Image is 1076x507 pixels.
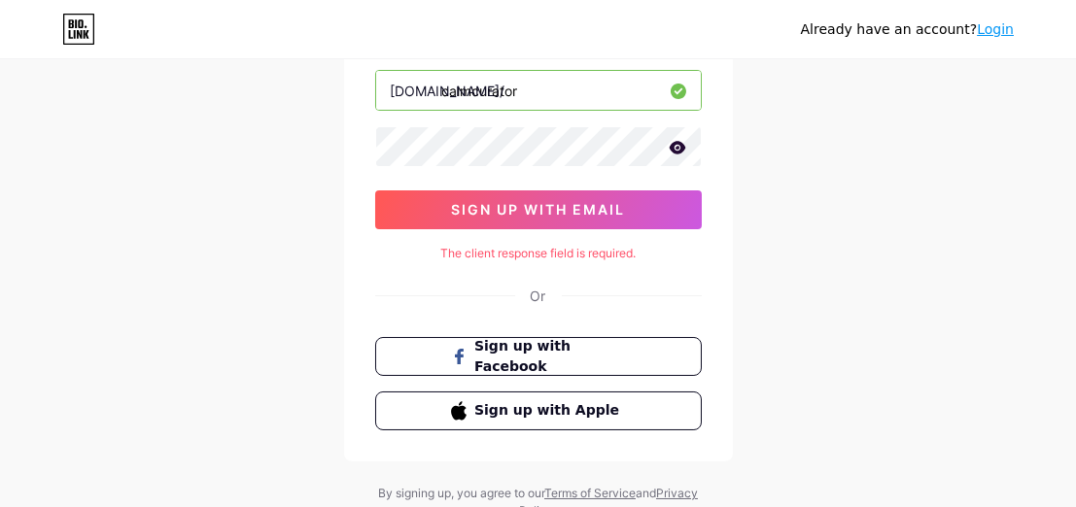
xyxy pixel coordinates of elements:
span: sign up with email [451,201,625,218]
button: sign up with email [375,190,702,229]
div: The client response field is required. [375,245,702,262]
a: Terms of Service [544,486,636,500]
span: Sign up with Facebook [474,336,625,377]
input: username [376,71,701,110]
span: Sign up with Apple [474,400,625,421]
button: Sign up with Apple [375,391,702,430]
div: Or [531,286,546,306]
button: Sign up with Facebook [375,337,702,376]
a: Login [977,21,1014,37]
div: [DOMAIN_NAME]/ [391,81,505,101]
div: Already have an account? [801,19,1014,40]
